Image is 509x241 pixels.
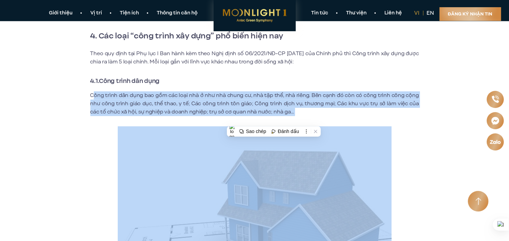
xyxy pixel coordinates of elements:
a: Thư viện [338,10,376,17]
p: Theo quy định tại Phụ lục I Ban hành kèm theo Nghị định số 06/2021/NĐ-CP [DATE] của Chính phủ thì... [90,50,419,66]
img: Zalo icon [489,139,501,144]
img: Phone icon [491,95,499,103]
a: Liên hệ [376,10,411,17]
a: Đăng ký nhận tin [440,7,501,21]
a: Vị trí [82,10,111,17]
a: vi [415,9,420,17]
a: Thông tin căn hộ [148,10,207,17]
img: Messenger icon [491,116,500,125]
a: Tiện ích [111,10,148,17]
h3: 4.1.Công trình dân dụng [90,76,419,86]
a: Giới thiệu [40,10,82,17]
p: Công trình dân dụng bao gồm các loại nhà ở như nhà chung cư, nhà tập thể, nhà riêng. Bên cạnh đó ... [90,92,419,116]
h2: 4. Các loại “công trình xây dựng” phổ biến hiện nay [90,30,419,43]
a: en [427,9,434,17]
a: Tin tức [303,10,338,17]
img: Arrow icon [475,197,481,205]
